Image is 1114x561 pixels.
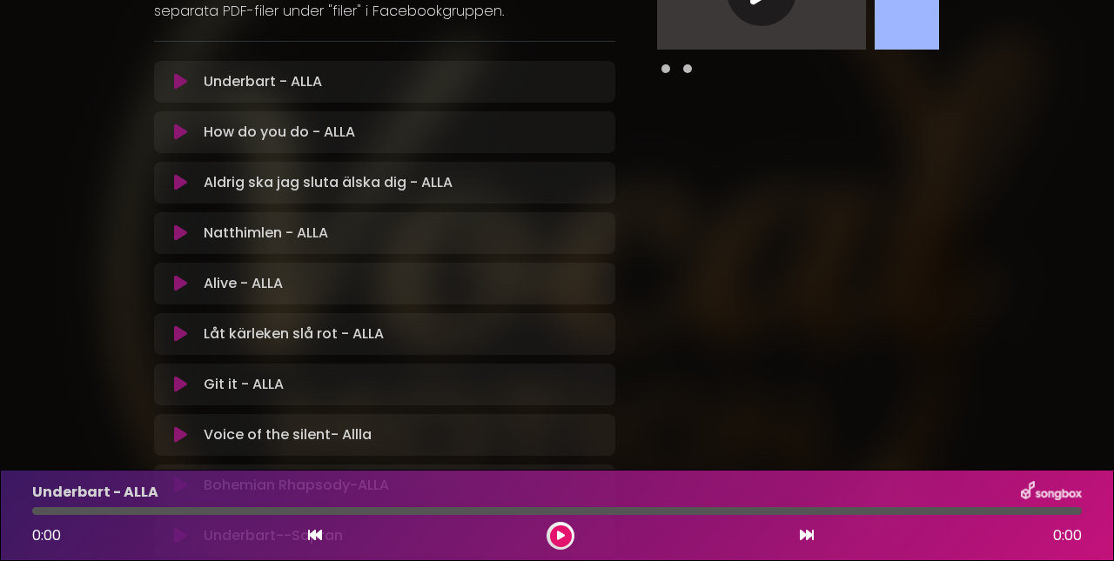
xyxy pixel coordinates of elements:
[204,172,453,193] p: Aldrig ska jag sluta älska dig - ALLA
[204,424,372,445] p: Voice of the silent- Allla
[204,122,355,143] p: How do you do - ALLA
[204,324,384,344] p: Låt kärleken slå rot - ALLA
[204,71,322,92] p: Underbart - ALLA
[32,482,158,503] p: Underbart - ALLA
[1053,525,1082,546] span: 0:00
[32,525,61,545] span: 0:00
[204,223,328,244] p: Natthimlen - ALLA
[204,273,283,294] p: Alive - ALLA
[1021,481,1082,504] img: songbox-logo-white.png
[204,374,284,395] p: Git it - ALLA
